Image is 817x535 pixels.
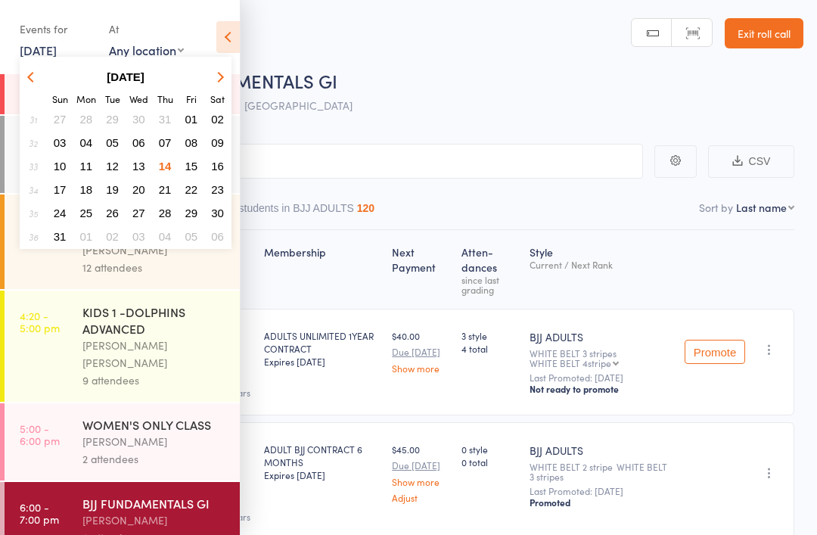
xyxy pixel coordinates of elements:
span: 24 [54,207,67,219]
a: Adjust [392,493,449,502]
button: 22 [180,179,203,200]
button: 24 [48,203,72,223]
div: $40.00 [392,329,449,373]
span: 03 [132,230,145,243]
button: 25 [75,203,98,223]
div: [PERSON_NAME] [PERSON_NAME] [82,337,227,372]
a: 6:00 -7:00 amALL LEVELS3 attendees [5,52,240,114]
span: 08 [185,136,198,149]
span: 31 [54,230,67,243]
span: 10 [54,160,67,173]
div: Any location [109,42,184,58]
small: Thursday [157,92,173,105]
div: At [109,17,184,42]
button: Promote [685,340,745,364]
small: Last Promoted: [DATE] [530,486,673,496]
span: 13 [132,160,145,173]
button: 03 [48,132,72,153]
button: 07 [154,132,177,153]
span: 4 total [461,342,517,355]
span: WHITE BELT 3 stripes [530,460,667,483]
time: 4:20 - 5:00 pm [20,309,60,334]
button: 19 [101,179,124,200]
span: 29 [185,207,198,219]
button: 04 [154,226,177,247]
div: 9 attendees [82,372,227,389]
button: 04 [75,132,98,153]
span: 28 [80,113,93,126]
div: Expires [DATE] [264,355,380,368]
div: WHITE BELT 2 stripe [530,462,673,481]
button: 21 [154,179,177,200]
span: 12 [106,160,119,173]
span: 18 [80,183,93,196]
span: 01 [185,113,198,126]
button: 15 [180,156,203,176]
span: 02 [211,113,224,126]
small: Friday [186,92,197,105]
div: [PERSON_NAME] [82,512,227,529]
label: Sort by [699,200,733,215]
button: 28 [154,203,177,223]
div: BJJ ADULTS [530,443,673,458]
span: 07 [159,136,172,149]
a: 4:20 -5:00 pmKIDS 1 -DOLPHINS ADVANCED[PERSON_NAME] [PERSON_NAME]9 attendees [5,291,240,402]
span: [GEOGRAPHIC_DATA] [244,98,353,113]
div: Next Payment [386,237,455,302]
button: 28 [75,109,98,129]
span: 3 style [461,329,517,342]
div: since last grading [461,275,517,294]
span: 06 [211,230,224,243]
small: Tuesday [105,92,120,105]
div: ADULTS UNLIMITED 1YEAR CONTRACT [264,329,380,368]
span: 0 total [461,456,517,468]
div: Expires [DATE] [264,468,380,481]
button: 23 [206,179,229,200]
button: 10 [48,156,72,176]
span: 30 [132,113,145,126]
button: 06 [127,132,151,153]
small: Due [DATE] [392,347,449,357]
div: Membership [258,237,386,302]
div: 120 [357,202,374,214]
span: 29 [106,113,119,126]
button: 14 [154,156,177,176]
button: 05 [180,226,203,247]
div: Promoted [530,496,673,509]
span: 0 style [461,443,517,456]
button: 09 [206,132,229,153]
span: 15 [185,160,198,173]
div: BJJ FUNDAMENTALS GI [82,495,227,512]
button: 31 [154,109,177,129]
em: 32 [29,137,38,149]
button: 02 [206,109,229,129]
a: Show more [392,363,449,373]
div: Atten­dances [455,237,523,302]
button: 29 [180,203,203,223]
em: 35 [29,207,38,219]
span: 25 [80,207,93,219]
em: 33 [29,160,38,173]
div: KIDS 1 -DOLPHINS ADVANCED [82,303,227,337]
span: 28 [159,207,172,219]
div: 12 attendees [82,259,227,276]
button: 27 [48,109,72,129]
div: WHITE BELT 4stripe [530,358,611,368]
button: 11 [75,156,98,176]
span: 03 [54,136,67,149]
button: 18 [75,179,98,200]
a: 5:00 -6:00 pmWOMEN'S ONLY CLASS[PERSON_NAME]2 attendees [5,403,240,481]
span: BJJ FUNDAMENTALS GI [150,68,337,93]
button: 31 [48,226,72,247]
div: [PERSON_NAME] [82,433,227,450]
span: 21 [159,183,172,196]
small: Monday [76,92,96,105]
button: 01 [75,226,98,247]
time: 6:00 - 7:00 pm [20,501,59,525]
span: 20 [132,183,145,196]
div: WHITE BELT 3 stripes [530,348,673,368]
span: 09 [211,136,224,149]
span: 22 [185,183,198,196]
button: 08 [180,132,203,153]
span: 01 [80,230,93,243]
